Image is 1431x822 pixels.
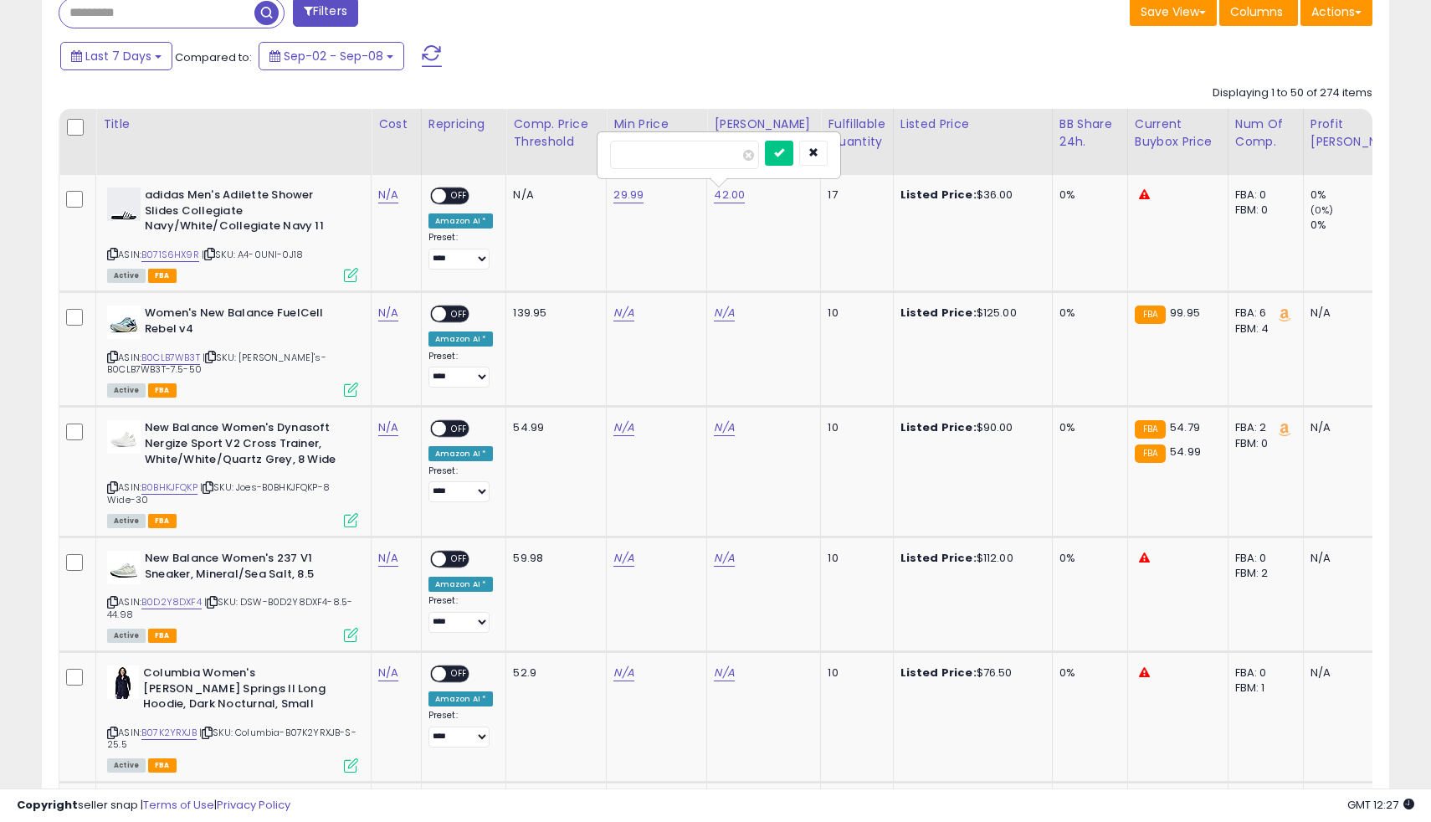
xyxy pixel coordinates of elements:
span: Compared to: [175,49,252,65]
div: FBM: 0 [1235,203,1290,218]
a: N/A [378,187,398,203]
span: All listings currently available for purchase on Amazon [107,629,146,643]
a: N/A [378,665,398,681]
img: 311b+UgbAbL._SL40_.jpg [107,665,139,699]
small: FBA [1135,420,1166,439]
a: B0CLB7WB3T [141,351,200,365]
span: | SKU: [PERSON_NAME]'s-B0CLB7WB3T-7.5-50 [107,351,326,376]
a: N/A [613,305,633,321]
img: 31jCVNORx-L._SL40_.jpg [107,188,141,221]
a: B0BHKJFQKP [141,480,197,495]
div: 54.99 [513,420,593,435]
a: Terms of Use [143,797,214,813]
div: [PERSON_NAME] [714,116,813,133]
div: 0% [1059,665,1115,681]
span: All listings currently available for purchase on Amazon [107,514,146,528]
div: Profit [PERSON_NAME] [1310,116,1410,151]
a: N/A [378,419,398,436]
div: $125.00 [900,306,1039,321]
b: Columbia Women's [PERSON_NAME] Springs II Long Hoodie, Dark Nocturnal, Small [143,665,346,717]
div: $76.50 [900,665,1039,681]
img: 31wD9lfxBhL._SL40_.jpg [107,306,141,339]
b: New Balance Women's Dynasoft Nergize Sport V2 Cross Trainer, White/White/Quartz Grey, 8 Wide [145,420,348,471]
div: $90.00 [900,420,1039,435]
span: Sep-02 - Sep-08 [284,48,383,64]
a: N/A [613,550,633,567]
small: FBA [1135,444,1166,463]
div: N/A [1310,551,1404,566]
div: Amazon AI * [428,213,494,229]
div: Preset: [428,232,494,270]
div: 0% [1059,551,1115,566]
b: Women's New Balance FuelCell Rebel v4 [145,306,348,341]
div: N/A [1310,420,1404,435]
a: N/A [378,305,398,321]
div: 0% [1310,188,1417,203]
div: Fulfillable Quantity [828,116,885,151]
div: FBM: 1 [1235,681,1290,696]
span: All listings currently available for purchase on Amazon [107,269,146,283]
div: Current Buybox Price [1135,116,1221,151]
div: Displaying 1 to 50 of 274 items [1213,85,1372,101]
div: N/A [513,188,593,203]
button: Last 7 Days [60,42,172,70]
div: Amazon AI * [428,691,494,706]
div: ASIN: [107,306,358,395]
span: | SKU: DSW-B0D2Y8DXF4-8.5-44.98 [107,595,352,620]
span: | SKU: Joes-B0BHKJFQKP-8 Wide-30 [107,480,330,506]
span: OFF [446,307,473,321]
span: Last 7 Days [85,48,151,64]
span: FBA [148,758,177,773]
div: N/A [1310,306,1404,321]
div: 17 [828,188,880,203]
div: N/A [1310,665,1404,681]
b: adidas Men's Adilette Shower Slides Collegiate Navy/White/Collegiate Navy 11 [145,188,348,239]
div: Repricing [428,116,500,133]
a: N/A [378,550,398,567]
span: OFF [446,667,473,681]
span: FBA [148,269,177,283]
div: 59.98 [513,551,593,566]
div: Num of Comp. [1235,116,1296,151]
b: Listed Price: [900,419,977,435]
small: FBA [1135,306,1166,324]
div: ASIN: [107,188,358,280]
div: Listed Price [900,116,1045,133]
span: | SKU: Columbia-B07K2YRXJB-S-25.5 [107,726,356,751]
div: ASIN: [107,665,358,771]
a: 42.00 [714,187,745,203]
div: Amazon AI * [428,446,494,461]
div: FBA: 0 [1235,551,1290,566]
div: FBA: 6 [1235,306,1290,321]
img: 218NkgqUKKL._SL40_.jpg [107,420,141,454]
a: 29.99 [613,187,644,203]
b: Listed Price: [900,550,977,566]
span: All listings currently available for purchase on Amazon [107,383,146,398]
a: B0D2Y8DXF4 [141,595,202,609]
div: Comp. Price Threshold [513,116,599,151]
div: Preset: [428,465,494,503]
span: 54.79 [1170,419,1200,435]
div: 0% [1059,420,1115,435]
span: 99.95 [1170,305,1200,321]
span: OFF [446,422,473,436]
a: N/A [613,665,633,681]
span: FBA [148,514,177,528]
div: $112.00 [900,551,1039,566]
div: Amazon AI * [428,577,494,592]
div: Amazon AI * [428,331,494,347]
span: Columns [1230,3,1283,20]
div: 0% [1059,306,1115,321]
div: 139.95 [513,306,593,321]
div: FBA: 0 [1235,188,1290,203]
div: FBA: 2 [1235,420,1290,435]
div: 10 [828,306,880,321]
a: N/A [714,550,734,567]
div: 0% [1310,218,1417,233]
b: Listed Price: [900,305,977,321]
div: 10 [828,420,880,435]
div: Preset: [428,710,494,748]
a: N/A [714,665,734,681]
span: | SKU: A4-0UNI-0J18 [202,248,303,261]
span: 54.99 [1170,444,1201,460]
